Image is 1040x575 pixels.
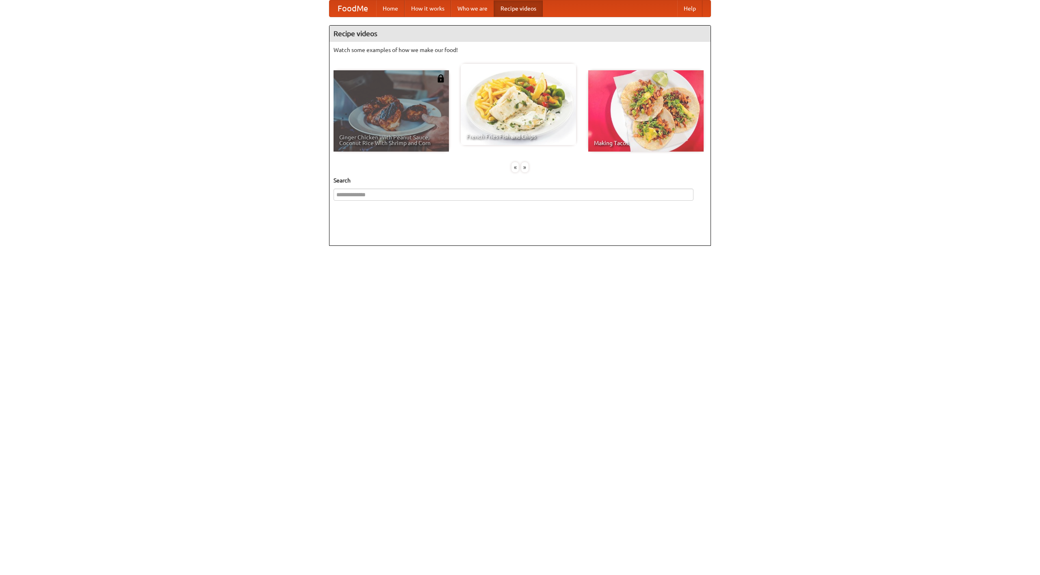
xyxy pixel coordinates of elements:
span: French Fries Fish and Chips [466,134,570,139]
a: Home [376,0,405,17]
a: How it works [405,0,451,17]
div: « [511,162,519,172]
h5: Search [334,176,706,184]
span: Making Tacos [594,140,698,146]
a: Who we are [451,0,494,17]
div: » [521,162,529,172]
a: Recipe videos [494,0,543,17]
img: 483408.png [437,74,445,82]
a: Making Tacos [588,70,704,152]
p: Watch some examples of how we make our food! [334,46,706,54]
h4: Recipe videos [329,26,711,42]
a: French Fries Fish and Chips [461,64,576,145]
a: FoodMe [329,0,376,17]
a: Help [677,0,702,17]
